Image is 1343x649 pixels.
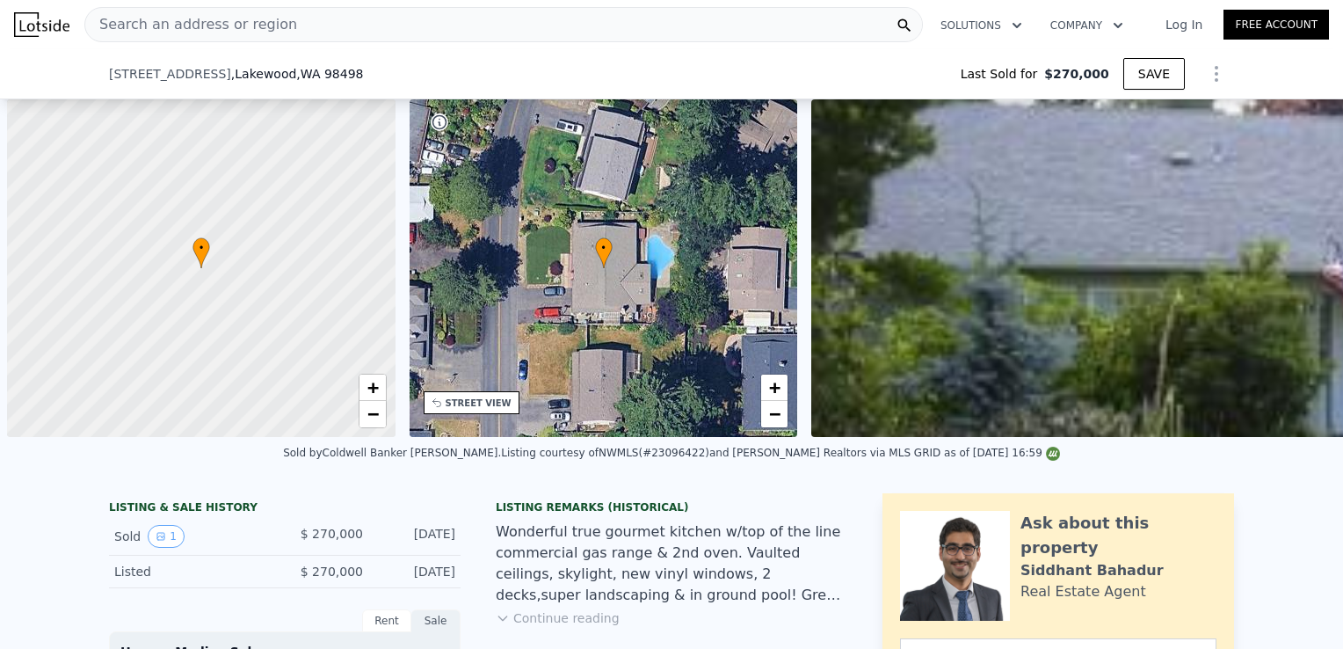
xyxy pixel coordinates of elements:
span: , WA 98498 [296,67,363,81]
div: Listed [114,563,271,580]
div: • [595,237,613,268]
div: Listing courtesy of NWMLS (#23096422) and [PERSON_NAME] Realtors via MLS GRID as of [DATE] 16:59 [501,447,1060,459]
div: Ask about this property [1020,511,1216,560]
img: Lotside [14,12,69,37]
div: • [192,237,210,268]
span: − [367,403,378,425]
a: Zoom in [359,375,386,401]
button: Continue reading [496,609,620,627]
span: $ 270,000 [301,565,363,579]
div: STREET VIEW [446,397,512,410]
div: Sold [114,525,271,548]
span: + [367,376,378,398]
span: [STREET_ADDRESS] [109,65,231,83]
a: Zoom in [761,375,788,401]
div: Siddhant Bahadur [1020,560,1164,581]
img: NWMLS Logo [1046,447,1060,461]
span: $ 270,000 [301,527,363,541]
div: [DATE] [377,563,455,580]
button: Company [1036,10,1137,41]
span: • [192,240,210,256]
button: SAVE [1123,58,1185,90]
span: − [769,403,780,425]
a: Zoom out [761,401,788,427]
div: [DATE] [377,525,455,548]
div: Sold by Coldwell Banker [PERSON_NAME] . [283,447,501,459]
button: Show Options [1199,56,1234,91]
div: Wonderful true gourmet kitchen w/top of the line commercial gas range & 2nd oven. Vaulted ceiling... [496,521,847,606]
div: Real Estate Agent [1020,581,1146,602]
span: Search an address or region [85,14,297,35]
span: • [595,240,613,256]
a: Zoom out [359,401,386,427]
div: Sale [411,609,461,632]
span: $270,000 [1044,65,1109,83]
a: Log In [1144,16,1223,33]
span: Last Sold for [961,65,1045,83]
span: , Lakewood [231,65,364,83]
button: Solutions [926,10,1036,41]
a: Free Account [1223,10,1329,40]
div: Listing Remarks (Historical) [496,500,847,514]
div: LISTING & SALE HISTORY [109,500,461,518]
span: + [769,376,780,398]
button: View historical data [148,525,185,548]
div: Rent [362,609,411,632]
